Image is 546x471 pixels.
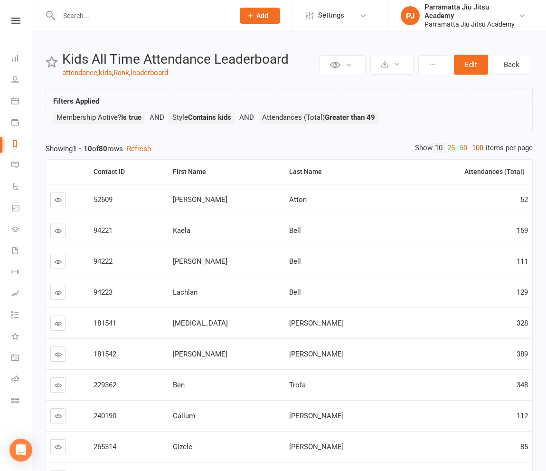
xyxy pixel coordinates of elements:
a: Back [493,55,530,75]
div: Contact ID [94,168,160,175]
span: [PERSON_NAME] [289,350,344,358]
span: 52609 [94,195,113,204]
strong: Filters Applied [53,97,99,106]
span: Membership Active? [56,113,141,122]
span: 94223 [94,288,113,297]
div: Attendances (Total) [405,168,525,175]
a: Assessments [11,284,33,305]
a: 10 [433,143,445,153]
span: [PERSON_NAME] [289,319,344,327]
span: [PERSON_NAME] [173,350,227,358]
input: Search... [56,9,227,22]
span: 159 [517,226,528,235]
h2: Kids All Time Attendance Leaderboard [62,52,317,67]
span: Callum [173,412,195,420]
a: Dashboard [11,48,33,70]
span: Lachlan [173,288,198,297]
span: Bell [289,257,301,266]
span: 129 [517,288,528,297]
a: leaderboard [131,68,168,77]
div: Last Name [289,168,393,175]
a: General attendance kiosk mode [11,348,33,369]
span: Trofa [289,381,306,389]
a: 100 [470,143,486,153]
span: Atton [289,195,307,204]
strong: 80 [99,144,107,153]
button: Edit [454,55,488,75]
span: [PERSON_NAME] [289,442,344,451]
span: 111 [517,257,528,266]
a: Roll call kiosk mode [11,369,33,391]
span: Ben [173,381,185,389]
span: , [112,68,113,77]
span: 85 [520,442,528,451]
a: 25 [445,143,457,153]
span: Add [256,12,268,19]
span: 52 [520,195,528,204]
a: Payments [11,113,33,134]
span: Bell [289,226,301,235]
a: Calendar [11,91,33,113]
span: 94221 [94,226,113,235]
span: Bell [289,288,301,297]
span: [PERSON_NAME] [173,257,227,266]
span: , [129,68,131,77]
a: Product Sales [11,198,33,220]
div: Showing of rows [46,143,533,154]
a: Class kiosk mode [11,391,33,412]
span: [MEDICAL_DATA] [173,319,228,327]
span: Attendances (Total) [262,113,375,122]
span: 181541 [94,319,116,327]
strong: Contains kids [188,113,231,122]
span: 181542 [94,350,116,358]
div: First Name [173,168,277,175]
a: attendance [62,68,97,77]
span: 348 [517,381,528,389]
a: Rank [113,68,129,77]
strong: Greater than 49 [325,113,375,122]
span: 94222 [94,257,113,266]
span: 265314 [94,442,116,451]
span: , [97,68,99,77]
strong: 1 - 10 [73,144,92,153]
button: Refresh [127,143,151,154]
span: Kaela [173,226,190,235]
div: Open Intercom Messenger [9,439,32,461]
a: 50 [457,143,470,153]
span: 229362 [94,381,116,389]
a: What's New [11,327,33,348]
span: 112 [517,412,528,420]
span: 389 [517,350,528,358]
span: 240190 [94,412,116,420]
a: kids [99,68,112,77]
span: Style [172,113,231,122]
span: Settings [318,5,344,26]
span: 328 [517,319,528,327]
button: Add [240,8,280,24]
span: Gizele [173,442,192,451]
div: Parramatta Jiu Jitsu Academy [424,3,518,20]
span: [PERSON_NAME] [289,412,344,420]
a: Reports [11,134,33,155]
span: [PERSON_NAME] [173,195,227,204]
div: Parramatta Jiu Jitsu Academy [424,20,518,29]
a: People [11,70,33,91]
div: PJ [401,6,420,25]
div: Show items per page [415,143,533,153]
strong: Is true [121,113,141,122]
